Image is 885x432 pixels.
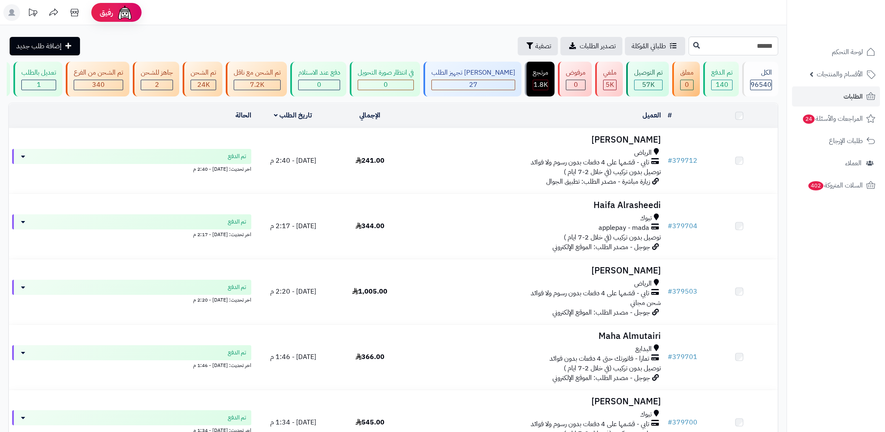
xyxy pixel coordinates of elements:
[580,41,616,51] span: تصدير الطلبات
[534,80,548,90] span: 1.8K
[270,156,316,166] span: [DATE] - 2:40 م
[560,37,622,55] a: تصدير الطلبات
[228,152,246,161] span: تم الدفع
[552,307,650,317] span: جوجل - مصدر الطلب: الموقع الإلكتروني
[844,91,863,102] span: الطلبات
[412,397,661,406] h3: [PERSON_NAME]
[37,80,41,90] span: 1
[191,68,216,78] div: تم الشحن
[270,286,316,297] span: [DATE] - 2:20 م
[630,298,661,308] span: شحن مجاني
[100,8,113,18] span: رفيق
[685,80,689,90] span: 0
[634,279,652,289] span: الرياض
[356,352,384,362] span: 366.00
[624,62,671,96] a: تم التوصيل 57K
[546,177,650,187] span: زيارة مباشرة - مصدر الطلب: تطبيق الجوال
[668,286,697,297] a: #379503
[681,80,693,90] div: 0
[599,223,649,233] span: applepay - mada
[564,167,661,177] span: توصيل بدون تركيب (في خلال 2-7 ايام )
[74,68,123,78] div: تم الشحن من الفرع
[632,41,666,51] span: طلباتي المُوكلة
[358,68,414,78] div: في انتظار صورة التحويل
[635,80,662,90] div: 57046
[668,417,697,427] a: #379700
[741,62,780,96] a: الكل96540
[603,68,617,78] div: ملغي
[412,200,661,210] h3: Haifa Alrasheedi
[384,80,388,90] span: 0
[12,360,251,369] div: اخر تحديث: [DATE] - 1:46 م
[642,110,661,120] a: العميل
[668,156,697,166] a: #379712
[574,80,578,90] span: 0
[10,37,80,55] a: إضافة طلب جديد
[116,4,133,21] img: ai-face.png
[228,349,246,357] span: تم الدفع
[829,135,863,147] span: طلبات الإرجاع
[412,331,661,341] h3: Maha Almutairi
[523,62,556,96] a: مرتجع 1.8K
[668,221,697,231] a: #379704
[74,80,123,90] div: 340
[750,68,772,78] div: الكل
[531,289,649,298] span: تابي - قسّمها على 4 دفعات بدون رسوم ولا فوائد
[12,164,251,173] div: اخر تحديث: [DATE] - 2:40 م
[832,46,863,58] span: لوحة التحكم
[16,41,62,51] span: إضافة طلب جديد
[299,80,340,90] div: 0
[533,80,548,90] div: 1844
[197,80,210,90] span: 24K
[64,62,131,96] a: تم الشحن من الفرع 340
[422,62,523,96] a: [PERSON_NAME] تجهيز الطلب 27
[21,68,56,78] div: تعديل بالطلب
[808,181,823,191] span: 402
[250,80,264,90] span: 7.2K
[711,68,733,78] div: تم الدفع
[828,19,877,36] img: logo-2.png
[432,80,515,90] div: 27
[640,410,652,419] span: تبوك
[634,148,652,158] span: الرياض
[518,37,558,55] button: تصفية
[593,62,624,96] a: ملغي 5K
[712,80,732,90] div: 140
[348,62,422,96] a: في انتظار صورة التحويل 0
[680,68,694,78] div: معلق
[625,37,685,55] a: طلباتي المُوكلة
[634,68,663,78] div: تم التوصيل
[642,80,655,90] span: 57K
[22,4,43,23] a: تحديثات المنصة
[228,283,246,291] span: تم الدفع
[792,109,880,129] a: المراجعات والأسئلة24
[228,218,246,226] span: تم الدفع
[356,221,384,231] span: 344.00
[141,80,173,90] div: 2
[668,352,697,362] a: #379701
[792,86,880,107] a: الطلبات
[352,286,387,297] span: 1,005.00
[412,266,661,276] h3: [PERSON_NAME]
[181,62,224,96] a: تم الشحن 24K
[792,153,880,173] a: العملاء
[792,131,880,151] a: طلبات الإرجاع
[12,229,251,238] div: اخر تحديث: [DATE] - 2:17 م
[552,373,650,383] span: جوجل - مصدر الطلب: الموقع الإلكتروني
[531,419,649,429] span: تابي - قسّمها على 4 دفعات بدون رسوم ولا فوائد
[668,286,672,297] span: #
[531,158,649,167] span: تابي - قسّمها على 4 دفعات بدون رسوم ولا فوائد
[808,180,863,191] span: السلات المتروكة
[359,110,380,120] a: الإجمالي
[792,42,880,62] a: لوحة التحكم
[155,80,159,90] span: 2
[817,68,863,80] span: الأقسام والمنتجات
[668,221,672,231] span: #
[668,352,672,362] span: #
[141,68,173,78] div: جاهز للشحن
[566,80,585,90] div: 0
[716,80,728,90] span: 140
[131,62,181,96] a: جاهز للشحن 2
[564,232,661,242] span: توصيل بدون تركيب (في خلال 2-7 ايام )
[566,68,586,78] div: مرفوض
